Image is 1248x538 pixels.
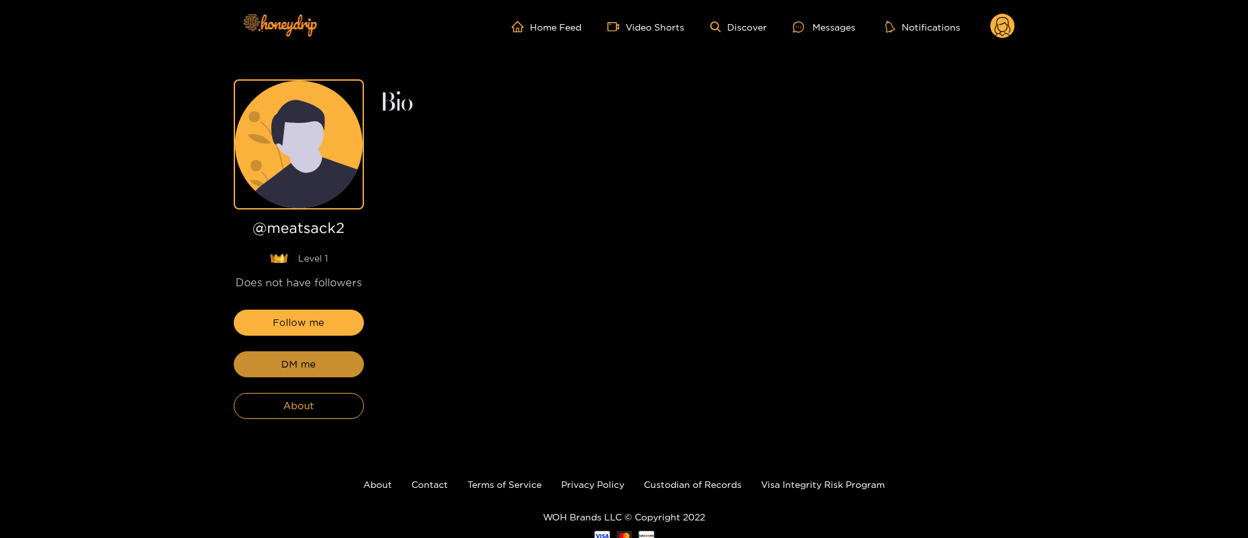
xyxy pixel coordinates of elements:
h2: Bio [380,92,1015,114]
button: Follow me [234,310,364,336]
a: Home Feed [512,21,581,33]
span: Level 1 [298,252,328,265]
span: home [512,21,530,33]
a: Terms of Service [467,479,542,489]
button: About [234,393,364,419]
span: Follow me [273,315,324,330]
button: Notifications [881,20,964,33]
a: Privacy Policy [561,479,624,489]
a: Contact [411,479,448,489]
span: video-camera [607,21,626,33]
img: lavel grade [270,253,288,263]
span: About [283,398,314,414]
a: About [363,479,392,489]
div: Messages [793,20,855,34]
a: Visa Integrity Risk Program [761,479,885,489]
span: DM me [281,356,316,372]
div: Does not have followers [234,275,364,290]
button: DM me [234,351,364,377]
a: Video Shorts [607,21,684,33]
h1: @ meatsack2 [234,220,364,241]
a: Custodian of Records [644,479,742,489]
a: Discover [710,21,767,33]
